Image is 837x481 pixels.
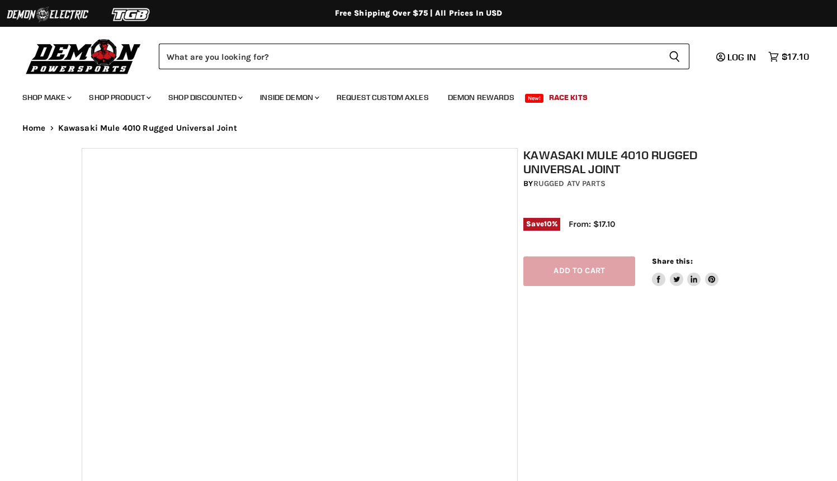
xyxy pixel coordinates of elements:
img: Demon Electric Logo 2 [6,4,89,25]
h1: Kawasaki Mule 4010 Rugged Universal Joint [523,148,761,176]
form: Product [159,44,689,69]
a: Shop Product [81,86,158,109]
span: Save % [523,218,560,230]
div: by [523,178,761,190]
a: Shop Make [14,86,78,109]
span: New! [525,94,544,103]
span: $17.10 [782,51,809,62]
aside: Share this: [652,256,718,286]
img: TGB Logo 2 [89,4,173,25]
button: Search [660,44,689,69]
a: Demon Rewards [439,86,523,109]
input: Search [159,44,660,69]
span: From: $17.10 [569,219,615,229]
a: Shop Discounted [160,86,249,109]
span: 10 [544,220,552,228]
span: Kawasaki Mule 4010 Rugged Universal Joint [58,123,237,133]
a: Rugged ATV Parts [533,179,606,188]
a: $17.10 [763,49,815,65]
a: Race Kits [541,86,596,109]
ul: Main menu [14,82,806,109]
a: Inside Demon [252,86,326,109]
span: Share this: [652,257,692,265]
a: Request Custom Axles [328,86,437,109]
a: Log in [711,52,763,62]
a: Home [22,123,46,133]
span: Log in [727,51,756,63]
img: Demon Powersports [22,36,145,76]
